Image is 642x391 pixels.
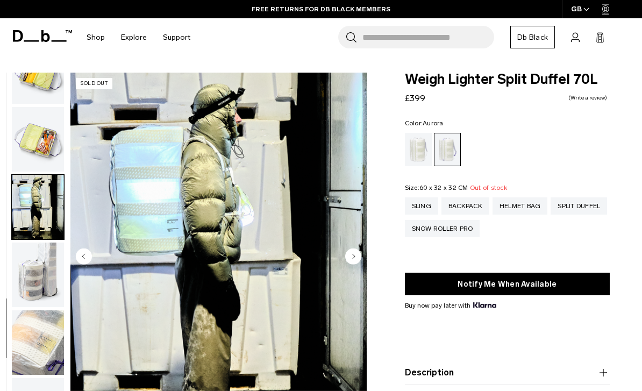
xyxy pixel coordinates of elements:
[470,184,507,191] span: Out of stock
[419,184,468,191] span: 60 x 32 x 32 CM
[405,73,610,87] span: Weigh Lighter Split Duffel 70L
[405,366,610,379] button: Description
[568,95,607,101] a: Write a review
[473,302,496,308] img: {"height" => 20, "alt" => "Klarna"}
[405,120,444,126] legend: Color:
[405,184,507,191] legend: Size:
[12,175,64,239] img: Weigh Lighter Split Duffel 70L Aurora
[87,18,105,56] a: Shop
[76,248,92,267] button: Previous slide
[163,18,190,56] a: Support
[12,243,64,307] img: Weigh_Lighter_Split_Duffel_70L_9.png
[405,93,425,103] span: £399
[510,26,555,48] a: Db Black
[12,107,64,172] img: Weigh_Lighter_Split_Duffel_70L_7.png
[493,197,548,215] a: Helmet Bag
[405,197,438,215] a: Sling
[345,248,361,267] button: Next slide
[252,4,390,14] a: FREE RETURNS FOR DB BLACK MEMBERS
[405,301,496,310] span: Buy now pay later with
[405,220,480,237] a: Snow Roller Pro
[121,18,147,56] a: Explore
[441,197,489,215] a: Backpack
[11,310,65,375] button: Weigh_Lighter_Split_Duffel_70L_10.png
[12,310,64,375] img: Weigh_Lighter_Split_Duffel_70L_10.png
[434,133,461,166] a: Aurora
[11,106,65,172] button: Weigh_Lighter_Split_Duffel_70L_7.png
[405,273,610,295] button: Notify Me When Available
[11,242,65,308] button: Weigh_Lighter_Split_Duffel_70L_9.png
[79,18,198,56] nav: Main Navigation
[11,174,65,240] button: Weigh Lighter Split Duffel 70L Aurora
[551,197,607,215] a: Split Duffel
[76,78,112,89] p: Sold Out
[423,119,444,127] span: Aurora
[405,133,432,166] a: Diffusion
